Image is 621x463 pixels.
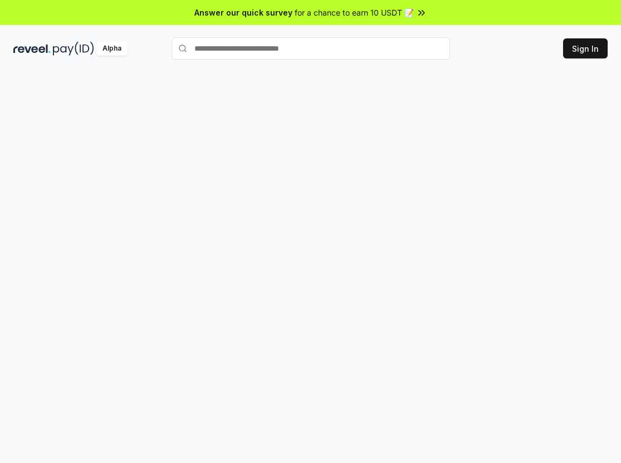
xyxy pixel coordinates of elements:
span: Answer our quick survey [194,7,292,18]
img: pay_id [53,42,94,56]
span: for a chance to earn 10 USDT 📝 [295,7,414,18]
button: Sign In [563,38,608,58]
div: Alpha [96,42,128,56]
img: reveel_dark [13,42,51,56]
